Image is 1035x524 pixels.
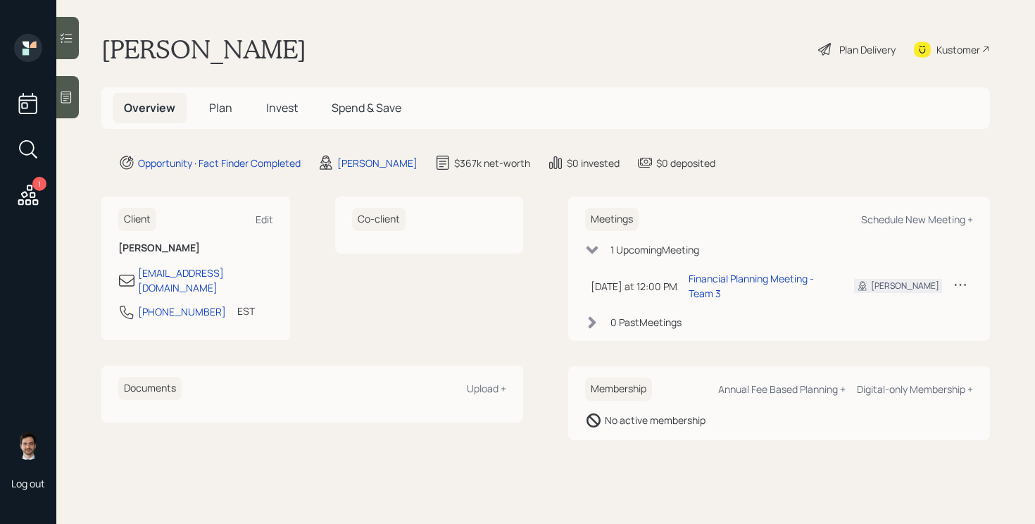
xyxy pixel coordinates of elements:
div: Opportunity · Fact Finder Completed [138,156,301,170]
span: Overview [124,100,175,116]
div: Annual Fee Based Planning + [718,382,846,396]
div: Log out [11,477,45,490]
div: Edit [256,213,273,226]
div: Plan Delivery [839,42,896,57]
div: 1 Upcoming Meeting [610,242,699,257]
div: 1 [32,177,46,191]
h6: Meetings [585,208,639,231]
div: [EMAIL_ADDRESS][DOMAIN_NAME] [138,266,273,295]
span: Invest [266,100,298,116]
div: EST [237,304,255,318]
div: $367k net-worth [454,156,530,170]
div: Upload + [467,382,506,395]
div: No active membership [605,413,705,428]
img: jonah-coleman-headshot.png [14,432,42,460]
h6: [PERSON_NAME] [118,242,273,254]
div: $0 deposited [656,156,715,170]
span: Plan [209,100,232,116]
h1: [PERSON_NAME] [101,34,306,65]
h6: Membership [585,378,652,401]
div: [DATE] at 12:00 PM [591,279,677,294]
div: $0 invested [567,156,620,170]
div: Digital-only Membership + [857,382,973,396]
div: Kustomer [936,42,980,57]
div: [PERSON_NAME] [337,156,418,170]
h6: Client [118,208,156,231]
div: [PHONE_NUMBER] [138,304,226,319]
div: [PERSON_NAME] [871,280,939,292]
div: 0 Past Meeting s [610,315,682,330]
div: Schedule New Meeting + [861,213,973,226]
div: Financial Planning Meeting - Team 3 [689,271,832,301]
span: Spend & Save [332,100,401,116]
h6: Documents [118,377,182,400]
h6: Co-client [352,208,406,231]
